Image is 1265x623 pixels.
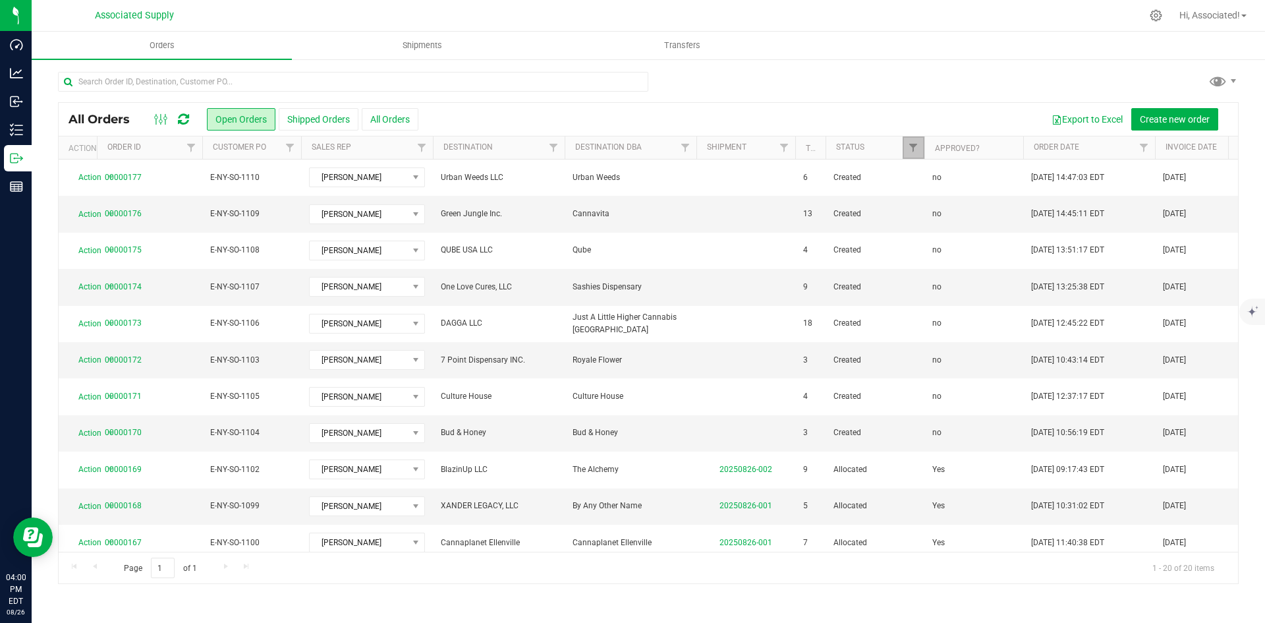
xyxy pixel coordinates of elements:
[575,142,642,152] a: Destination DBA
[441,427,557,439] span: Bud & Honey
[1163,208,1186,220] span: [DATE]
[103,168,119,187] span: select
[411,136,433,159] a: Filter
[105,317,142,330] a: 00000173
[210,244,293,256] span: E-NY-SO-1108
[1163,500,1186,512] span: [DATE]
[1163,171,1186,184] span: [DATE]
[833,463,916,476] span: Allocated
[573,171,689,184] span: Urban Weeds
[210,427,293,439] span: E-NY-SO-1104
[1140,114,1210,125] span: Create new order
[932,171,942,184] span: no
[1031,390,1104,403] span: [DATE] 12:37:17 EDT
[103,533,119,552] span: select
[573,390,689,403] span: Culture House
[441,537,557,549] span: Cannaplanet Ellenville
[719,538,772,547] a: 20250826-001
[1031,354,1104,367] span: [DATE] 10:43:14 EDT
[803,171,808,184] span: 6
[10,38,23,51] inline-svg: Dashboard
[1163,390,1186,403] span: [DATE]
[1163,463,1186,476] span: [DATE]
[803,317,812,330] span: 18
[932,390,942,403] span: no
[932,500,945,512] span: Yes
[103,278,119,296] span: select
[573,281,689,293] span: Sashies Dispensary
[935,144,980,153] a: Approved?
[362,108,418,131] button: All Orders
[1163,317,1186,330] span: [DATE]
[310,314,408,333] span: [PERSON_NAME]
[105,390,142,403] a: 00000171
[443,142,493,152] a: Destination
[58,72,648,92] input: Search Order ID, Destination, Customer PO...
[105,171,142,184] a: 00000177
[932,427,942,439] span: no
[69,144,92,153] div: Actions
[207,108,275,131] button: Open Orders
[13,518,53,557] iframe: Resource center
[803,244,808,256] span: 4
[292,32,552,59] a: Shipments
[707,142,746,152] a: Shipment
[310,241,408,260] span: [PERSON_NAME]
[932,317,942,330] span: no
[10,123,23,136] inline-svg: Inventory
[833,317,916,330] span: Created
[836,142,864,152] a: Status
[32,32,292,59] a: Orders
[573,537,689,549] span: Cannaplanet Ellenville
[833,427,916,439] span: Created
[1031,281,1104,293] span: [DATE] 13:25:38 EDT
[10,67,23,80] inline-svg: Analytics
[803,281,808,293] span: 9
[210,354,293,367] span: E-NY-SO-1103
[210,317,293,330] span: E-NY-SO-1106
[67,351,102,369] span: Action
[833,390,916,403] span: Created
[806,144,877,153] a: Total Orderlines
[803,537,808,549] span: 7
[105,500,142,512] a: 00000168
[210,390,293,403] span: E-NY-SO-1105
[103,388,119,406] span: select
[803,354,808,367] span: 3
[310,460,408,479] span: [PERSON_NAME]
[67,497,102,516] span: Action
[213,142,266,152] a: Customer PO
[903,136,924,159] a: Filter
[105,281,142,293] a: 00000174
[312,142,351,152] a: Sales Rep
[573,244,689,256] span: Qube
[103,241,119,260] span: select
[67,424,102,442] span: Action
[441,354,557,367] span: 7 Point Dispensary INC.
[441,390,557,403] span: Culture House
[833,537,916,549] span: Allocated
[1142,558,1225,578] span: 1 - 20 of 20 items
[803,463,808,476] span: 9
[441,281,557,293] span: One Love Cures, LLC
[803,427,808,439] span: 3
[573,427,689,439] span: Bud & Honey
[210,537,293,549] span: E-NY-SO-1100
[803,390,808,403] span: 4
[719,501,772,510] a: 20250826-001
[67,388,102,406] span: Action
[932,537,945,549] span: Yes
[932,463,945,476] span: Yes
[441,244,557,256] span: QUBE USA LLC
[113,558,208,578] span: Page of 1
[6,607,26,617] p: 08/26
[803,500,808,512] span: 5
[833,354,916,367] span: Created
[833,171,916,184] span: Created
[279,108,358,131] button: Shipped Orders
[1034,142,1079,152] a: Order Date
[1163,354,1186,367] span: [DATE]
[1031,317,1104,330] span: [DATE] 12:45:22 EDT
[210,500,293,512] span: E-NY-SO-1099
[105,244,142,256] a: 00000175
